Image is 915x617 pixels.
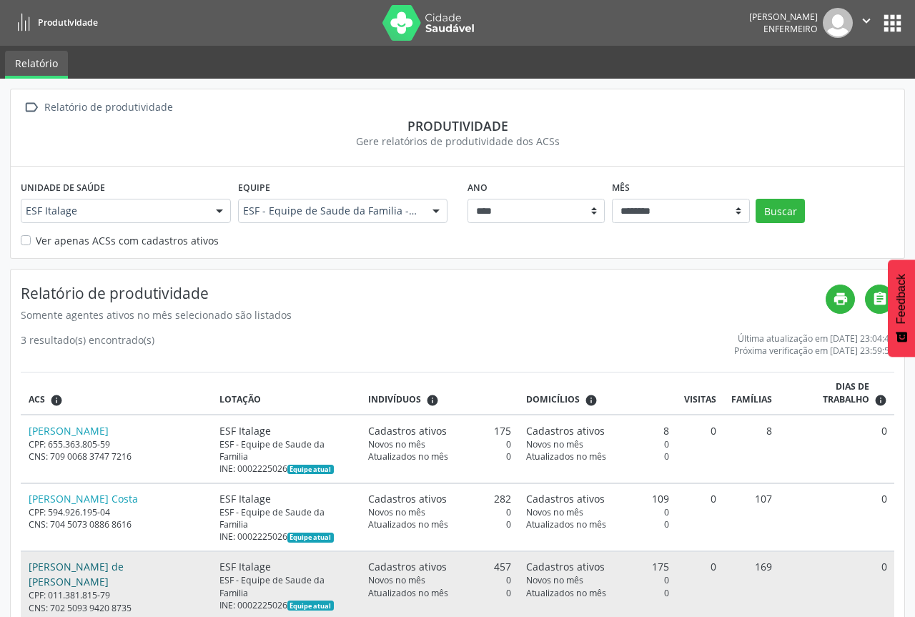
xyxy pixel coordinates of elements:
[21,134,894,149] div: Gere relatórios de produtividade dos ACSs
[368,393,421,406] span: Indivíduos
[368,491,447,506] span: Cadastros ativos
[368,518,448,530] span: Atualizados no mês
[29,589,204,601] div: CPF: 011.381.815-79
[219,438,354,463] div: ESF - Equipe de Saude da Familia
[29,492,138,505] a: [PERSON_NAME] Costa
[219,574,354,598] div: ESF - Equipe de Saude da Familia
[763,23,818,35] span: Enfermeiro
[526,491,669,506] div: 109
[29,506,204,518] div: CPF: 594.926.195-04
[368,518,511,530] div: 0
[21,118,894,134] div: Produtividade
[21,332,154,357] div: 3 resultado(s) encontrado(s)
[526,491,605,506] span: Cadastros ativos
[526,587,669,599] div: 0
[724,372,780,415] th: Famílias
[212,372,361,415] th: Lotação
[5,51,68,79] a: Relatório
[368,506,511,518] div: 0
[219,491,354,506] div: ESF Italage
[787,380,869,407] span: Dias de trabalho
[526,438,669,450] div: 0
[895,274,908,324] span: Feedback
[29,518,204,530] div: CNS: 704 5073 0886 8616
[368,438,425,450] span: Novos no mês
[826,285,855,314] a: print
[526,518,606,530] span: Atualizados no mês
[26,204,202,218] span: ESF Italage
[780,483,894,551] td: 0
[29,438,204,450] div: CPF: 655.363.805-59
[368,506,425,518] span: Novos no mês
[872,291,888,307] i: 
[368,587,448,599] span: Atualizados no mês
[10,11,98,34] a: Produtividade
[859,13,874,29] i: 
[368,423,511,438] div: 175
[287,601,334,611] span: Esta é a equipe atual deste Agente
[526,506,583,518] span: Novos no mês
[368,491,511,506] div: 282
[21,307,826,322] div: Somente agentes ativos no mês selecionado são listados
[29,393,45,406] span: ACS
[585,394,598,407] i: <div class="text-left"> <div> <strong>Cadastros ativos:</strong> Cadastros que estão vinculados a...
[823,8,853,38] img: img
[526,423,669,438] div: 8
[526,559,605,574] span: Cadastros ativos
[526,518,669,530] div: 0
[874,394,887,407] i: Dias em que o(a) ACS fez pelo menos uma visita, ou ficha de cadastro individual ou cadastro domic...
[219,530,354,543] div: INE: 0002225026
[21,97,175,118] a:  Relatório de produtividade
[287,465,334,475] span: Esta é a equipe atual deste Agente
[526,587,606,599] span: Atualizados no mês
[368,438,511,450] div: 0
[724,415,780,483] td: 8
[526,559,669,574] div: 175
[29,424,109,438] a: [PERSON_NAME]
[526,423,605,438] span: Cadastros ativos
[368,574,511,586] div: 0
[853,8,880,38] button: 
[724,483,780,551] td: 107
[368,450,511,463] div: 0
[219,506,354,530] div: ESF - Equipe de Saude da Familia
[368,574,425,586] span: Novos no mês
[677,372,724,415] th: Visitas
[41,97,175,118] div: Relatório de produtividade
[677,483,724,551] td: 0
[368,559,511,574] div: 457
[219,599,354,611] div: INE: 0002225026
[749,11,818,23] div: [PERSON_NAME]
[526,574,669,586] div: 0
[426,394,439,407] i: <div class="text-left"> <div> <strong>Cadastros ativos:</strong> Cadastros que estão vinculados a...
[219,423,354,438] div: ESF Italage
[38,16,98,29] span: Produtividade
[368,559,447,574] span: Cadastros ativos
[219,463,354,475] div: INE: 0002225026
[468,177,488,199] label: Ano
[865,285,894,314] a: 
[21,285,826,302] h4: Relatório de produtividade
[526,574,583,586] span: Novos no mês
[526,450,669,463] div: 0
[526,393,580,406] span: Domicílios
[29,450,204,463] div: CNS: 709 0068 3747 7216
[888,260,915,357] button: Feedback - Mostrar pesquisa
[368,450,448,463] span: Atualizados no mês
[756,199,805,223] button: Buscar
[238,177,270,199] label: Equipe
[734,332,894,345] div: Última atualização em [DATE] 23:04:42
[526,438,583,450] span: Novos no mês
[526,450,606,463] span: Atualizados no mês
[21,177,105,199] label: Unidade de saúde
[612,177,630,199] label: Mês
[833,291,849,307] i: print
[29,560,124,588] a: [PERSON_NAME] de [PERSON_NAME]
[880,11,905,36] button: apps
[36,233,219,248] label: Ver apenas ACSs com cadastros ativos
[219,559,354,574] div: ESF Italage
[243,204,419,218] span: ESF - Equipe de Saude da Familia - INE: 0002225026
[734,345,894,357] div: Próxima verificação em [DATE] 23:59:59
[29,602,204,614] div: CNS: 702 5093 9420 8735
[526,506,669,518] div: 0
